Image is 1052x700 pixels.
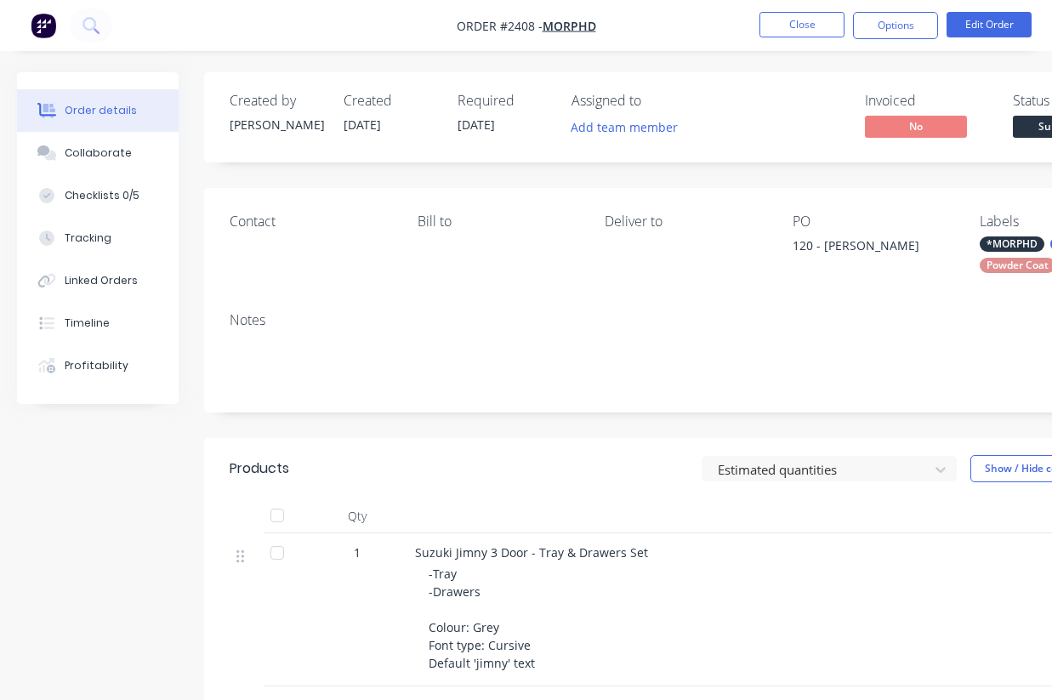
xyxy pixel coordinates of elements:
div: Invoiced [865,93,992,109]
div: Deliver to [605,213,765,230]
button: Add team member [571,116,687,139]
img: Factory [31,13,56,38]
button: Checklists 0/5 [17,174,179,217]
div: Linked Orders [65,273,138,288]
div: Required [458,93,551,109]
div: Timeline [65,316,110,331]
div: PO [793,213,953,230]
span: [DATE] [458,117,495,133]
div: *MORPHD [980,236,1044,252]
div: Order details [65,103,137,118]
div: Created [344,93,437,109]
div: Assigned to [571,93,742,109]
button: Profitability [17,344,179,387]
span: No [865,116,967,137]
span: 1 [354,543,361,561]
button: Timeline [17,302,179,344]
a: MORPHD [543,18,596,34]
div: Created by [230,93,323,109]
div: [PERSON_NAME] [230,116,323,134]
span: -Tray -Drawers Colour: Grey Font type: Cursive Default 'jimny' text [429,566,535,671]
button: Edit Order [947,12,1032,37]
span: [DATE] [344,117,381,133]
button: Tracking [17,217,179,259]
div: Collaborate [65,145,132,161]
button: Options [853,12,938,39]
span: Order #2408 - [457,18,543,34]
button: Close [759,12,844,37]
div: Tracking [65,230,111,246]
button: Add team member [562,116,687,139]
button: Collaborate [17,132,179,174]
div: Profitability [65,358,128,373]
div: Contact [230,213,390,230]
button: Linked Orders [17,259,179,302]
span: Suzuki Jimny 3 Door - Tray & Drawers Set [415,544,648,561]
div: Qty [306,499,408,533]
div: Bill to [418,213,578,230]
div: Products [230,458,289,479]
div: 120 - [PERSON_NAME] [793,236,953,260]
button: Order details [17,89,179,132]
div: Checklists 0/5 [65,188,139,203]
